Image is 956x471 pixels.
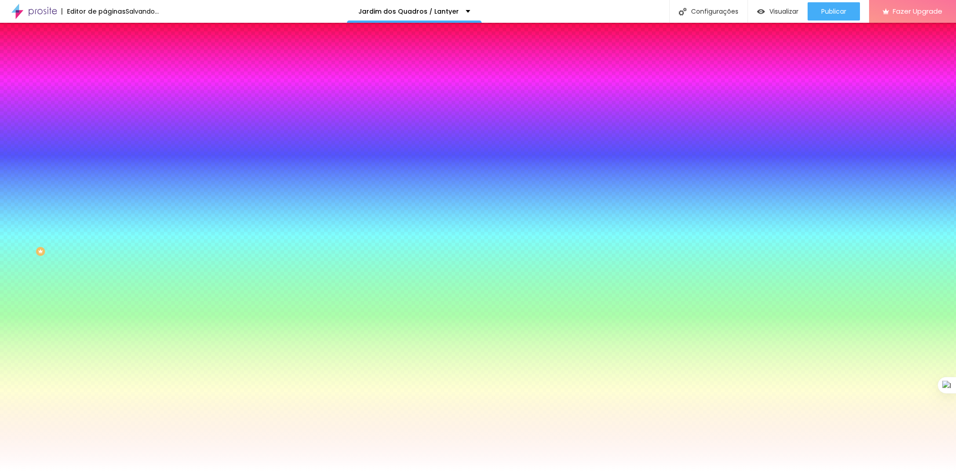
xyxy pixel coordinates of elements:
[808,2,860,20] button: Publicar
[61,8,126,15] div: Editor de páginas
[757,8,765,15] img: view-1.svg
[126,8,159,15] div: Salvando...
[893,7,942,15] span: Fazer Upgrade
[821,8,846,15] span: Publicar
[748,2,808,20] button: Visualizar
[679,8,686,15] img: Icone
[358,8,459,15] p: Jardim dos Quadros / Lantyer
[769,8,798,15] span: Visualizar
